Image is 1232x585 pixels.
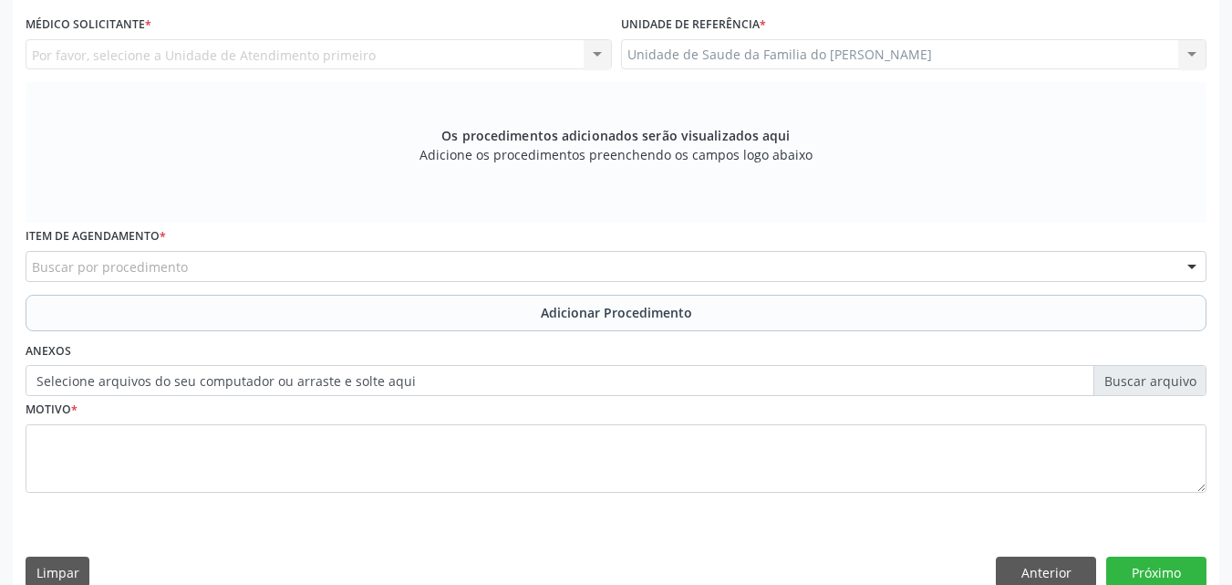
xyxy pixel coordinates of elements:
span: Adicionar Procedimento [541,303,692,322]
label: Item de agendamento [26,223,166,251]
label: Médico Solicitante [26,11,151,39]
button: Adicionar Procedimento [26,295,1206,331]
span: Os procedimentos adicionados serão visualizados aqui [441,126,790,145]
span: Buscar por procedimento [32,257,188,277]
label: Anexos [26,338,71,366]
label: Motivo [26,396,78,424]
span: Adicione os procedimentos preenchendo os campos logo abaixo [419,145,813,164]
label: Unidade de referência [621,11,766,39]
